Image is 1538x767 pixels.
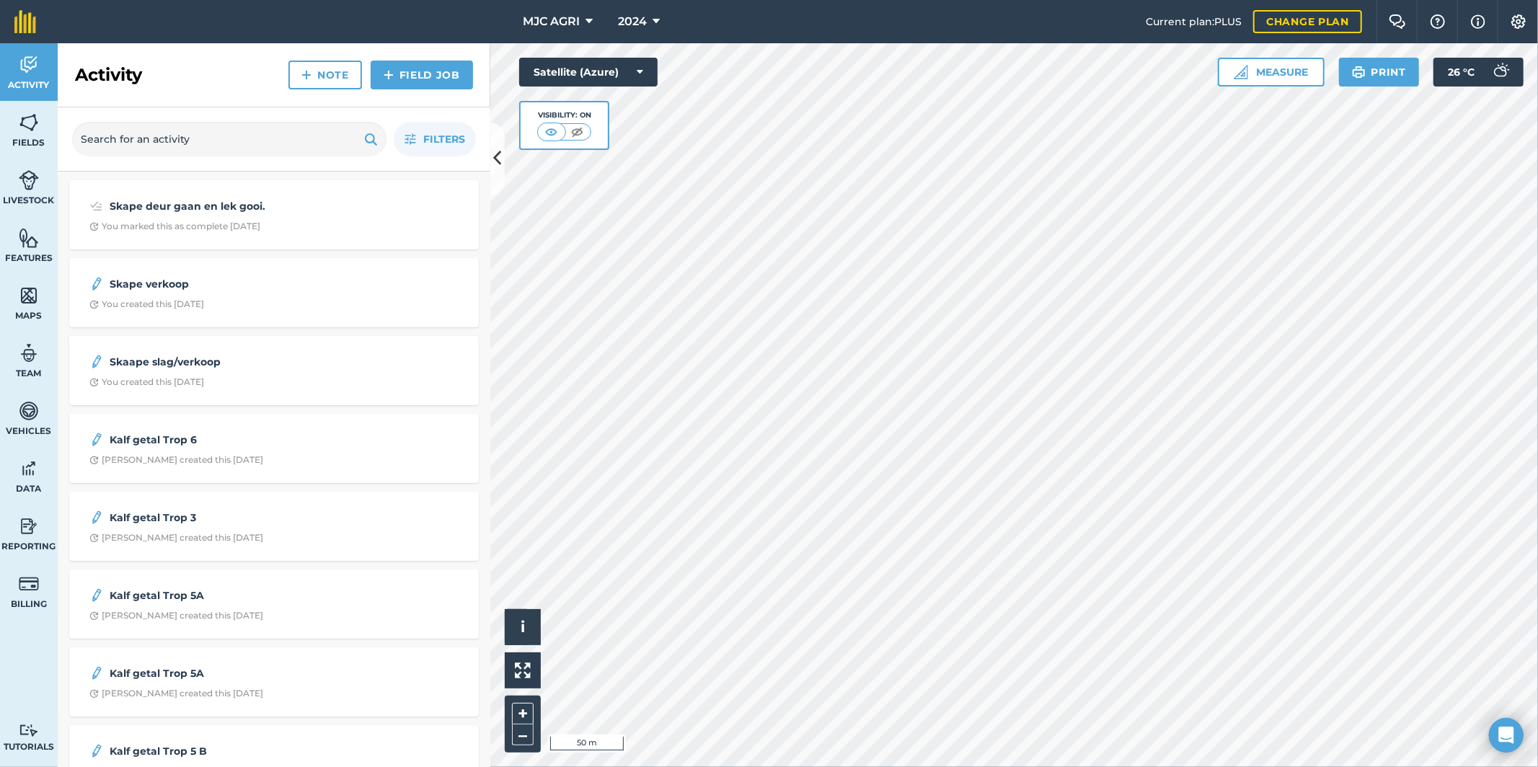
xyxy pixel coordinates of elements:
[110,510,338,526] strong: Kalf getal Trop 3
[521,618,525,636] span: i
[89,198,103,215] img: svg+xml;base64,PD94bWwgdmVyc2lvbj0iMS4wIiBlbmNvZGluZz0idXRmLTgiPz4KPCEtLSBHZW5lcmF0b3I6IEFkb2JlIE...
[1510,14,1527,29] img: A cog icon
[423,131,465,147] span: Filters
[89,298,204,310] div: You created this [DATE]
[1352,63,1366,81] img: svg+xml;base64,PHN2ZyB4bWxucz0iaHR0cDovL3d3dy53My5vcmcvMjAwMC9zdmciIHdpZHRoPSIxOSIgaGVpZ2h0PSIyNC...
[89,533,99,543] img: Clock with arrow pointing clockwise
[78,345,470,396] a: Skaape slag/verkoopClock with arrow pointing clockwiseYou created this [DATE]
[78,656,470,708] a: Kalf getal Trop 5AClock with arrow pointing clockwise[PERSON_NAME] created this [DATE]
[75,63,142,87] h2: Activity
[89,454,263,466] div: [PERSON_NAME] created this [DATE]
[19,573,39,595] img: svg+xml;base64,PD94bWwgdmVyc2lvbj0iMS4wIiBlbmNvZGluZz0idXRmLTgiPz4KPCEtLSBHZW5lcmF0b3I6IEFkb2JlIE...
[89,689,99,699] img: Clock with arrow pointing clockwise
[110,588,338,603] strong: Kalf getal Trop 5A
[19,400,39,422] img: svg+xml;base64,PD94bWwgdmVyc2lvbj0iMS4wIiBlbmNvZGluZz0idXRmLTgiPz4KPCEtLSBHZW5lcmF0b3I6IEFkb2JlIE...
[1234,65,1248,79] img: Ruler icon
[1218,58,1325,87] button: Measure
[1448,58,1475,87] span: 26 ° C
[371,61,473,89] a: Field Job
[19,169,39,191] img: svg+xml;base64,PD94bWwgdmVyc2lvbj0iMS4wIiBlbmNvZGluZz0idXRmLTgiPz4KPCEtLSBHZW5lcmF0b3I6IEFkb2JlIE...
[89,587,104,604] img: svg+xml;base64,PD94bWwgdmVyc2lvbj0iMS4wIiBlbmNvZGluZz0idXRmLTgiPz4KPCEtLSBHZW5lcmF0b3I6IEFkb2JlIE...
[110,665,338,681] strong: Kalf getal Trop 5A
[618,13,647,30] span: 2024
[78,267,470,319] a: Skape verkoopClock with arrow pointing clockwiseYou created this [DATE]
[89,665,104,682] img: svg+xml;base64,PD94bWwgdmVyc2lvbj0iMS4wIiBlbmNvZGluZz0idXRmLTgiPz4KPCEtLSBHZW5lcmF0b3I6IEFkb2JlIE...
[89,221,260,232] div: You marked this as complete [DATE]
[1389,14,1406,29] img: Two speech bubbles overlapping with the left bubble in the forefront
[89,610,263,621] div: [PERSON_NAME] created this [DATE]
[505,609,541,645] button: i
[110,743,338,759] strong: Kalf getal Trop 5 B
[19,54,39,76] img: svg+xml;base64,PD94bWwgdmVyc2lvbj0iMS4wIiBlbmNvZGluZz0idXRmLTgiPz4KPCEtLSBHZW5lcmF0b3I6IEFkb2JlIE...
[542,125,560,139] img: svg+xml;base64,PHN2ZyB4bWxucz0iaHR0cDovL3d3dy53My5vcmcvMjAwMC9zdmciIHdpZHRoPSI1MCIgaGVpZ2h0PSI0MC...
[89,456,99,465] img: Clock with arrow pointing clockwise
[14,10,36,33] img: fieldmargin Logo
[1253,10,1362,33] a: Change plan
[384,66,394,84] img: svg+xml;base64,PHN2ZyB4bWxucz0iaHR0cDovL3d3dy53My5vcmcvMjAwMC9zdmciIHdpZHRoPSIxNCIgaGVpZ2h0PSIyNC...
[537,110,592,121] div: Visibility: On
[1489,718,1524,753] div: Open Intercom Messenger
[78,189,470,241] a: Skape deur gaan en lek gooi.Clock with arrow pointing clockwiseYou marked this as complete [DATE]
[89,611,99,621] img: Clock with arrow pointing clockwise
[1339,58,1420,87] button: Print
[19,342,39,364] img: svg+xml;base64,PD94bWwgdmVyc2lvbj0iMS4wIiBlbmNvZGluZz0idXRmLTgiPz4KPCEtLSBHZW5lcmF0b3I6IEFkb2JlIE...
[78,500,470,552] a: Kalf getal Trop 3Clock with arrow pointing clockwise[PERSON_NAME] created this [DATE]
[19,515,39,537] img: svg+xml;base64,PD94bWwgdmVyc2lvbj0iMS4wIiBlbmNvZGluZz0idXRmLTgiPz4KPCEtLSBHZW5lcmF0b3I6IEFkb2JlIE...
[78,422,470,474] a: Kalf getal Trop 6Clock with arrow pointing clockwise[PERSON_NAME] created this [DATE]
[288,61,362,89] a: Note
[364,130,378,148] img: svg+xml;base64,PHN2ZyB4bWxucz0iaHR0cDovL3d3dy53My5vcmcvMjAwMC9zdmciIHdpZHRoPSIxOSIgaGVpZ2h0PSIyNC...
[89,431,104,448] img: svg+xml;base64,PD94bWwgdmVyc2lvbj0iMS4wIiBlbmNvZGluZz0idXRmLTgiPz4KPCEtLSBHZW5lcmF0b3I6IEFkb2JlIE...
[89,742,104,760] img: svg+xml;base64,PD94bWwgdmVyc2lvbj0iMS4wIiBlbmNvZGluZz0idXRmLTgiPz4KPCEtLSBHZW5lcmF0b3I6IEFkb2JlIE...
[89,222,99,231] img: Clock with arrow pointing clockwise
[19,227,39,249] img: svg+xml;base64,PHN2ZyB4bWxucz0iaHR0cDovL3d3dy53My5vcmcvMjAwMC9zdmciIHdpZHRoPSI1NiIgaGVpZ2h0PSI2MC...
[512,703,534,724] button: +
[19,285,39,306] img: svg+xml;base64,PHN2ZyB4bWxucz0iaHR0cDovL3d3dy53My5vcmcvMjAwMC9zdmciIHdpZHRoPSI1NiIgaGVpZ2h0PSI2MC...
[523,13,580,30] span: MJC AGRI
[301,66,311,84] img: svg+xml;base64,PHN2ZyB4bWxucz0iaHR0cDovL3d3dy53My5vcmcvMjAwMC9zdmciIHdpZHRoPSIxNCIgaGVpZ2h0PSIyNC...
[89,353,104,371] img: svg+xml;base64,PD94bWwgdmVyc2lvbj0iMS4wIiBlbmNvZGluZz0idXRmLTgiPz4KPCEtLSBHZW5lcmF0b3I6IEFkb2JlIE...
[89,509,104,526] img: svg+xml;base64,PD94bWwgdmVyc2lvbj0iMS4wIiBlbmNvZGluZz0idXRmLTgiPz4KPCEtLSBHZW5lcmF0b3I6IEFkb2JlIE...
[19,724,39,737] img: svg+xml;base64,PD94bWwgdmVyc2lvbj0iMS4wIiBlbmNvZGluZz0idXRmLTgiPz4KPCEtLSBHZW5lcmF0b3I6IEFkb2JlIE...
[1433,58,1524,87] button: 26 °C
[89,688,263,699] div: [PERSON_NAME] created this [DATE]
[394,122,476,156] button: Filters
[568,125,586,139] img: svg+xml;base64,PHN2ZyB4bWxucz0iaHR0cDovL3d3dy53My5vcmcvMjAwMC9zdmciIHdpZHRoPSI1MCIgaGVpZ2h0PSI0MC...
[110,432,338,448] strong: Kalf getal Trop 6
[110,354,338,370] strong: Skaape slag/verkoop
[519,58,658,87] button: Satellite (Azure)
[110,198,338,214] strong: Skape deur gaan en lek gooi.
[512,724,534,745] button: –
[1471,13,1485,30] img: svg+xml;base64,PHN2ZyB4bWxucz0iaHR0cDovL3d3dy53My5vcmcvMjAwMC9zdmciIHdpZHRoPSIxNyIgaGVpZ2h0PSIxNy...
[110,276,338,292] strong: Skape verkoop
[89,300,99,309] img: Clock with arrow pointing clockwise
[1146,14,1242,30] span: Current plan : PLUS
[19,458,39,479] img: svg+xml;base64,PD94bWwgdmVyc2lvbj0iMS4wIiBlbmNvZGluZz0idXRmLTgiPz4KPCEtLSBHZW5lcmF0b3I6IEFkb2JlIE...
[72,122,386,156] input: Search for an activity
[1486,58,1515,87] img: svg+xml;base64,PD94bWwgdmVyc2lvbj0iMS4wIiBlbmNvZGluZz0idXRmLTgiPz4KPCEtLSBHZW5lcmF0b3I6IEFkb2JlIE...
[89,275,104,293] img: svg+xml;base64,PD94bWwgdmVyc2lvbj0iMS4wIiBlbmNvZGluZz0idXRmLTgiPz4KPCEtLSBHZW5lcmF0b3I6IEFkb2JlIE...
[89,532,263,544] div: [PERSON_NAME] created this [DATE]
[515,662,531,678] img: Four arrows, one pointing top left, one top right, one bottom right and the last bottom left
[78,578,470,630] a: Kalf getal Trop 5AClock with arrow pointing clockwise[PERSON_NAME] created this [DATE]
[89,378,99,387] img: Clock with arrow pointing clockwise
[1429,14,1446,29] img: A question mark icon
[89,376,204,388] div: You created this [DATE]
[19,112,39,133] img: svg+xml;base64,PHN2ZyB4bWxucz0iaHR0cDovL3d3dy53My5vcmcvMjAwMC9zdmciIHdpZHRoPSI1NiIgaGVpZ2h0PSI2MC...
